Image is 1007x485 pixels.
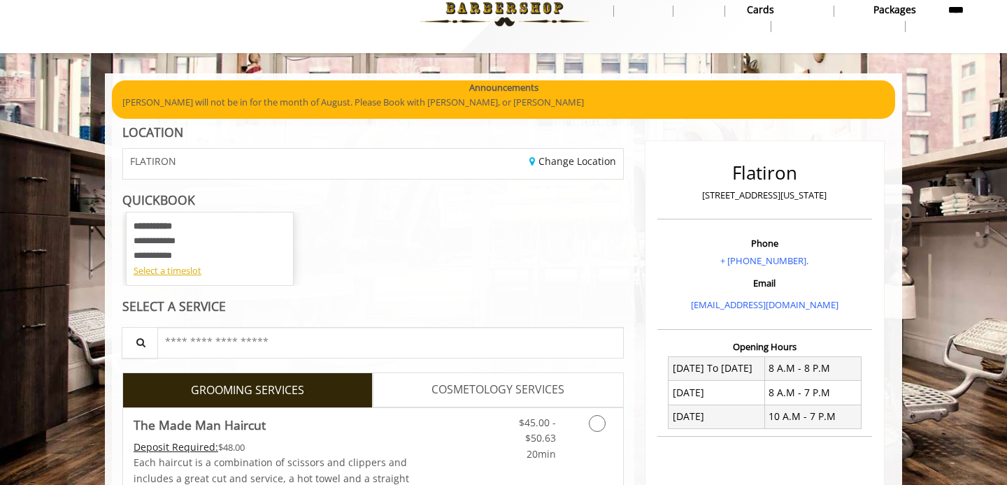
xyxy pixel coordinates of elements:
span: COSMETOLOGY SERVICES [431,381,564,399]
td: [DATE] [669,381,765,405]
td: 10 A.M - 7 P.M [764,405,861,428]
div: $48.00 [134,440,415,455]
div: Select a timeslot [134,263,286,278]
a: [EMAIL_ADDRESS][DOMAIN_NAME] [691,298,838,311]
b: Announcements [469,80,538,95]
b: The Made Man Haircut [134,415,266,435]
b: QUICKBOOK [122,191,195,208]
a: + [PHONE_NUMBER]. [720,254,808,267]
button: Service Search [122,327,158,359]
td: 8 A.M - 8 P.M [764,356,861,380]
b: LOCATION [122,124,183,140]
a: Change Location [529,154,616,168]
h3: Email [661,278,869,288]
span: GROOMING SERVICES [191,382,304,400]
h2: Flatiron [661,163,869,183]
td: 8 A.M - 7 P.M [764,381,861,405]
td: [DATE] [669,405,765,428]
span: This service needs some Advance to be paid before we block your appointment [134,440,218,454]
span: 20min [527,447,556,461]
h3: Opening Hours [657,342,872,352]
span: FLATIRON [130,156,176,166]
td: [DATE] To [DATE] [669,356,765,380]
h3: Phone [661,238,869,248]
div: SELECT A SERVICE [122,300,624,313]
span: $45.00 - $50.63 [519,416,556,444]
p: [STREET_ADDRESS][US_STATE] [661,188,869,203]
p: [PERSON_NAME] will not be in for the month of August. Please Book with [PERSON_NAME], or [PERSON_... [122,95,885,110]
